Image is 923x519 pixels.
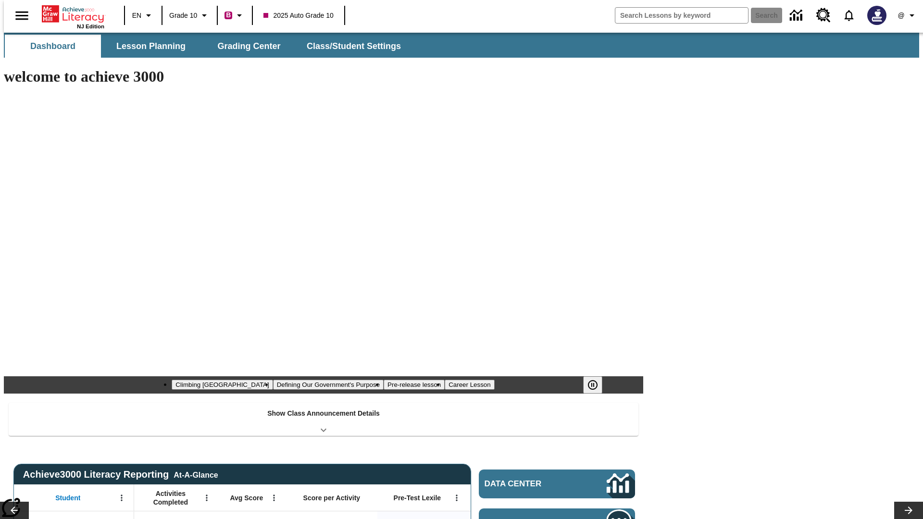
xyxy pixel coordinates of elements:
span: @ [898,11,904,21]
button: Open Menu [114,491,129,505]
button: Select a new avatar [861,3,892,28]
button: Slide 1 Climbing Mount Tai [172,380,273,390]
button: Open Menu [449,491,464,505]
img: Avatar [867,6,886,25]
span: Pre-Test Lexile [394,494,441,502]
span: Achieve3000 Literacy Reporting [23,469,218,480]
div: Home [42,3,104,29]
span: Student [55,494,80,502]
button: Grade: Grade 10, Select a grade [165,7,214,24]
span: EN [132,11,141,21]
button: Language: EN, Select a language [128,7,159,24]
button: Lesson carousel, Next [894,502,923,519]
button: Class/Student Settings [299,35,409,58]
span: Avg Score [230,494,263,502]
button: Open side menu [8,1,36,30]
button: Pause [583,376,602,394]
button: Boost Class color is violet red. Change class color [221,7,249,24]
button: Slide 4 Career Lesson [445,380,494,390]
span: B [226,9,231,21]
span: Grade 10 [169,11,197,21]
span: Activities Completed [139,489,202,507]
div: SubNavbar [4,33,919,58]
div: SubNavbar [4,35,410,58]
button: Open Menu [267,491,281,505]
span: Score per Activity [303,494,361,502]
div: At-A-Glance [174,469,218,480]
span: Data Center [485,479,574,489]
a: Notifications [836,3,861,28]
span: 2025 Auto Grade 10 [263,11,333,21]
a: Data Center [479,470,635,498]
button: Slide 3 Pre-release lesson [384,380,445,390]
h1: welcome to achieve 3000 [4,68,643,86]
span: NJ Edition [77,24,104,29]
button: Open Menu [200,491,214,505]
div: Show Class Announcement Details [9,403,638,436]
a: Home [42,4,104,24]
button: Lesson Planning [103,35,199,58]
a: Resource Center, Will open in new tab [811,2,836,28]
button: Slide 2 Defining Our Government's Purpose [273,380,384,390]
button: Profile/Settings [892,7,923,24]
input: search field [615,8,748,23]
button: Grading Center [201,35,297,58]
a: Data Center [784,2,811,29]
button: Dashboard [5,35,101,58]
div: Pause [583,376,612,394]
p: Show Class Announcement Details [267,408,380,419]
